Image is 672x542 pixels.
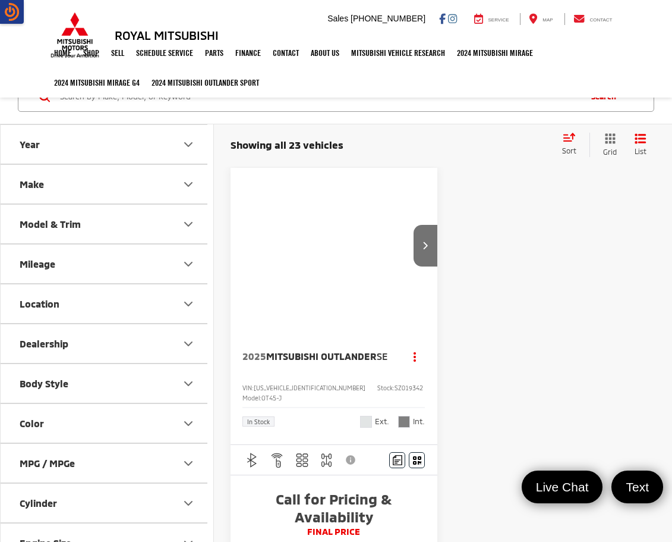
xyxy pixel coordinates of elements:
button: List View [626,133,655,157]
img: Bluetooth® [245,453,260,468]
span: dropdown dots [414,352,416,361]
div: Dealership [20,338,68,349]
span: Text [620,479,655,495]
img: 3rd Row Seating [295,453,310,468]
div: Year [20,139,40,150]
div: Color [20,418,44,429]
button: Grid View [589,133,626,157]
img: Comments [393,455,402,465]
a: Contact [564,13,621,25]
span: SZ019342 [395,384,423,391]
a: 2024 Mitsubishi Outlander SPORT [146,68,265,98]
span: Light Gray [398,416,410,428]
img: Remote Start [270,453,285,468]
button: Next image [414,225,437,267]
span: List [635,146,646,156]
span: Grid [603,147,617,157]
div: MPG / MPGe [181,456,195,471]
button: MileageMileage [1,245,214,283]
span: Map [542,17,553,23]
span: Ext. [375,416,389,427]
img: 4WD/AWD [319,453,334,468]
button: MakeMake [1,165,214,203]
button: MPG / MPGeMPG / MPGe [1,444,214,483]
span: 2025 [242,350,266,362]
a: Text [611,471,663,503]
span: [US_VEHICLE_IDENTIFICATION_NUMBER] [254,384,365,391]
span: FINAL PRICE [242,526,425,538]
div: Make [20,178,44,190]
span: Sort [562,146,576,155]
div: Make [181,177,195,192]
div: Mileage [20,258,55,270]
button: CylinderCylinder [1,484,214,522]
a: Shop [77,38,105,68]
a: 2024 Mitsubishi Mirage G4 [48,68,146,98]
span: Live Chat [530,479,595,495]
div: Year [181,137,195,152]
a: 2024 Mitsubishi Mirage [451,38,539,68]
button: Window Sticker [409,452,425,468]
span: Showing all 23 vehicles [231,139,343,151]
a: Schedule Service: Opens in a new tab [130,38,199,68]
a: 2025Mitsubishi OutlanderSE [242,350,392,363]
div: Location [181,297,195,311]
a: Finance [229,38,267,68]
button: ColorColor [1,404,214,443]
span: In Stock [247,419,270,425]
button: View Disclaimer [341,447,361,472]
a: Parts: Opens in a new tab [199,38,229,68]
i: Window Sticker [413,455,421,465]
span: Sales [327,14,348,23]
a: Sell [105,38,130,68]
span: SE [377,350,387,362]
div: Body Style [181,377,195,391]
a: Contact [267,38,305,68]
span: OT45-J [261,394,282,402]
h3: Royal Mitsubishi [115,29,219,42]
div: Body Style [20,378,68,389]
button: Select sort value [556,133,589,156]
span: VIN: [242,384,254,391]
span: Contact [589,17,612,23]
button: YearYear [1,125,214,164]
a: Mitsubishi Vehicle Research [345,38,451,68]
span: Int. [413,416,425,427]
span: Model: [242,394,261,402]
button: DealershipDealership [1,324,214,363]
button: LocationLocation [1,284,214,323]
a: Map [520,13,561,25]
span: Call for Pricing & Availability [242,490,425,526]
span: Stock: [377,384,395,391]
img: Mitsubishi [48,12,102,58]
img: dealeron-brandmark-export.png [5,3,19,21]
span: [PHONE_NUMBER] [351,14,425,23]
div: Cylinder [181,496,195,510]
a: Home [48,38,77,68]
a: Facebook: Click to visit our Facebook page [439,14,446,23]
button: Body StyleBody Style [1,364,214,403]
button: Model & TrimModel & Trim [1,205,214,243]
a: Live Chat [522,471,603,503]
div: Color [181,416,195,431]
a: About Us [305,38,345,68]
div: Mileage [181,257,195,271]
div: Location [20,298,59,309]
div: Dealership [181,337,195,351]
div: Model & Trim [181,217,195,231]
div: MPG / MPGe [20,458,75,469]
button: Actions [404,346,425,366]
div: Model & Trim [20,218,81,230]
span: White Diamond [360,416,372,428]
a: Instagram: Click to visit our Instagram page [448,14,457,23]
span: Mitsubishi Outlander [266,350,377,362]
div: Cylinder [20,497,57,509]
span: Service [488,17,509,23]
a: Service [465,13,518,25]
button: Comments [389,452,405,468]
